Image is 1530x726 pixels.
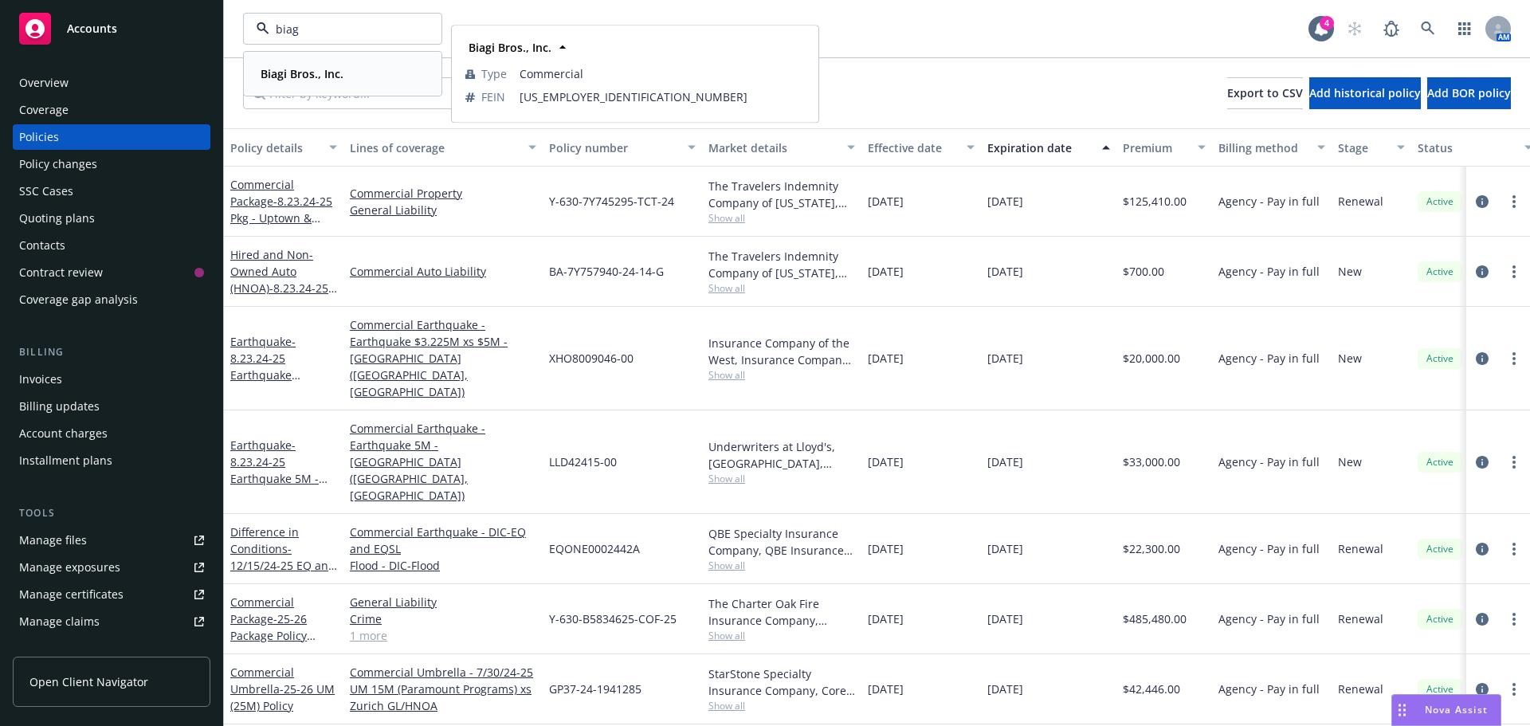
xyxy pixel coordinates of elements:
[13,97,210,123] a: Coverage
[230,177,332,242] a: Commercial Package
[350,420,536,504] a: Commercial Earthquake - Earthquake 5M -[GEOGRAPHIC_DATA] ([GEOGRAPHIC_DATA], [GEOGRAPHIC_DATA])
[1123,540,1180,557] span: $22,300.00
[543,128,702,167] button: Policy number
[708,699,855,712] span: Show all
[19,260,103,285] div: Contract review
[350,627,536,644] a: 1 more
[1123,139,1188,156] div: Premium
[708,178,855,211] div: The Travelers Indemnity Company of [US_STATE], Travelers Insurance
[708,525,855,559] div: QBE Specialty Insurance Company, QBE Insurance Group, CRC Group
[1123,610,1187,627] span: $485,480.00
[549,139,678,156] div: Policy number
[350,594,536,610] a: General Liability
[230,247,334,413] a: Hired and Non-Owned Auto (HNOA)
[1309,85,1421,100] span: Add historical policy
[1424,612,1456,626] span: Active
[19,528,87,553] div: Manage files
[1504,262,1524,281] a: more
[261,66,343,81] strong: Biagi Bros., Inc.
[230,524,335,623] a: Difference in Conditions
[708,211,855,225] span: Show all
[1218,193,1320,210] span: Agency - Pay in full
[13,609,210,634] a: Manage claims
[19,609,100,634] div: Manage claims
[13,260,210,285] a: Contract review
[269,21,410,37] input: Filter by keyword
[1218,610,1320,627] span: Agency - Pay in full
[1427,77,1511,109] button: Add BOR policy
[1473,192,1492,211] a: circleInformation
[520,65,805,82] span: Commercial
[1338,610,1383,627] span: Renewal
[1116,128,1212,167] button: Premium
[230,681,335,713] span: - 25-26 UM (25M) Policy
[19,582,124,607] div: Manage certificates
[1218,139,1308,156] div: Billing method
[861,128,981,167] button: Effective date
[868,681,904,697] span: [DATE]
[1218,540,1320,557] span: Agency - Pay in full
[1473,680,1492,699] a: circleInformation
[350,185,536,202] a: Commercial Property
[1338,263,1362,280] span: New
[1218,681,1320,697] span: Agency - Pay in full
[1123,263,1164,280] span: $700.00
[1218,350,1320,367] span: Agency - Pay in full
[29,673,148,690] span: Open Client Navigator
[1391,694,1501,726] button: Nova Assist
[868,453,904,470] span: [DATE]
[350,139,519,156] div: Lines of coverage
[1123,681,1180,697] span: $42,446.00
[981,128,1116,167] button: Expiration date
[868,263,904,280] span: [DATE]
[520,88,805,105] span: [US_EMPLOYER_IDENTIFICATION_NUMBER]
[1392,695,1412,725] div: Drag to move
[868,139,957,156] div: Effective date
[549,681,641,697] span: GP37-24-1941285
[1424,682,1456,697] span: Active
[549,193,674,210] span: Y-630-7Y745295-TCT-24
[868,610,904,627] span: [DATE]
[1227,85,1303,100] span: Export to CSV
[350,316,536,400] a: Commercial Earthquake - Earthquake $3.225M xs $5M - [GEOGRAPHIC_DATA] ([GEOGRAPHIC_DATA], [GEOGRA...
[702,128,861,167] button: Market details
[230,334,331,466] a: Earthquake
[708,248,855,281] div: The Travelers Indemnity Company of [US_STATE], Travelers Insurance
[987,540,1023,557] span: [DATE]
[19,97,69,123] div: Coverage
[13,636,210,661] a: Manage BORs
[19,287,138,312] div: Coverage gap analysis
[1425,703,1488,716] span: Nova Assist
[13,124,210,150] a: Policies
[481,88,505,105] span: FEIN
[1418,139,1515,156] div: Status
[19,555,120,580] div: Manage exposures
[708,472,855,485] span: Show all
[350,202,536,218] a: General Liability
[708,595,855,629] div: The Charter Oak Fire Insurance Company, Travelers Insurance
[549,263,664,280] span: BA-7Y757940-24-14-G
[708,629,855,642] span: Show all
[987,193,1023,210] span: [DATE]
[350,557,536,574] a: Flood - DIC-Flood
[481,65,507,82] span: Type
[13,344,210,360] div: Billing
[350,263,536,280] a: Commercial Auto Liability
[1504,192,1524,211] a: more
[1339,13,1371,45] a: Start snowing
[19,636,94,661] div: Manage BORs
[350,664,536,714] a: Commercial Umbrella - 7/30/24-25 UM 15M (Paramount Programs) xs Zurich GL/HNOA
[1123,453,1180,470] span: $33,000.00
[13,233,210,258] a: Contacts
[13,70,210,96] a: Overview
[1504,540,1524,559] a: more
[343,128,543,167] button: Lines of coverage
[708,335,855,368] div: Insurance Company of the West, Insurance Company of the West (ICW), Amwins
[19,179,73,204] div: SSC Cases
[13,6,210,51] a: Accounts
[549,350,634,367] span: XHO8009046-00
[1424,542,1456,556] span: Active
[13,394,210,419] a: Billing updates
[13,206,210,231] a: Quoting plans
[350,610,536,627] a: Crime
